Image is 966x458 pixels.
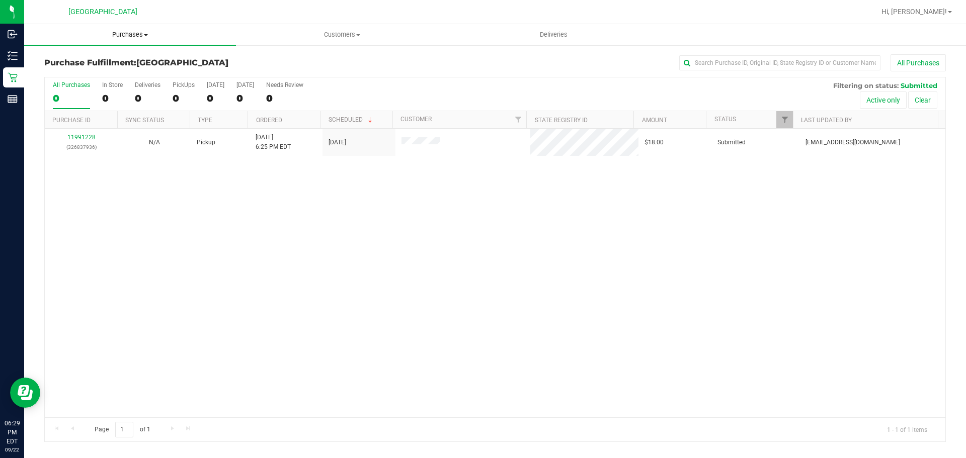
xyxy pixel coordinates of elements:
[901,81,937,89] span: Submitted
[86,422,158,437] span: Page of 1
[717,138,746,147] span: Submitted
[679,55,880,70] input: Search Purchase ID, Original ID, State Registry ID or Customer Name...
[8,29,18,39] inline-svg: Inbound
[776,111,793,128] a: Filter
[908,91,937,109] button: Clear
[8,51,18,61] inline-svg: Inventory
[329,138,346,147] span: [DATE]
[24,30,236,39] span: Purchases
[149,139,160,146] span: Not Applicable
[526,30,581,39] span: Deliveries
[67,134,96,141] a: 11991228
[400,116,432,123] a: Customer
[136,58,228,67] span: [GEOGRAPHIC_DATA]
[173,81,195,88] div: PickUps
[806,138,900,147] span: [EMAIL_ADDRESS][DOMAIN_NAME]
[173,93,195,104] div: 0
[53,81,90,88] div: All Purchases
[329,116,374,123] a: Scheduled
[448,24,660,45] a: Deliveries
[10,378,40,408] iframe: Resource center
[645,138,664,147] span: $18.00
[53,93,90,104] div: 0
[51,142,112,152] p: (326837936)
[256,133,291,152] span: [DATE] 6:25 PM EDT
[5,446,20,453] p: 09/22
[207,93,224,104] div: 0
[714,116,736,123] a: Status
[68,8,137,16] span: [GEOGRAPHIC_DATA]
[149,138,160,147] button: N/A
[8,94,18,104] inline-svg: Reports
[197,138,215,147] span: Pickup
[891,54,946,71] button: All Purchases
[266,93,303,104] div: 0
[881,8,947,16] span: Hi, [PERSON_NAME]!
[8,72,18,82] inline-svg: Retail
[879,422,935,437] span: 1 - 1 of 1 items
[642,117,667,124] a: Amount
[44,58,345,67] h3: Purchase Fulfillment:
[207,81,224,88] div: [DATE]
[266,81,303,88] div: Needs Review
[102,81,123,88] div: In Store
[115,422,133,437] input: 1
[860,91,907,109] button: Active only
[135,81,160,88] div: Deliveries
[236,93,254,104] div: 0
[236,24,448,45] a: Customers
[256,117,282,124] a: Ordered
[52,117,91,124] a: Purchase ID
[535,117,588,124] a: State Registry ID
[510,111,526,128] a: Filter
[24,24,236,45] a: Purchases
[135,93,160,104] div: 0
[801,117,852,124] a: Last Updated By
[125,117,164,124] a: Sync Status
[5,419,20,446] p: 06:29 PM EDT
[198,117,212,124] a: Type
[833,81,899,89] span: Filtering on status:
[236,81,254,88] div: [DATE]
[102,93,123,104] div: 0
[236,30,447,39] span: Customers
